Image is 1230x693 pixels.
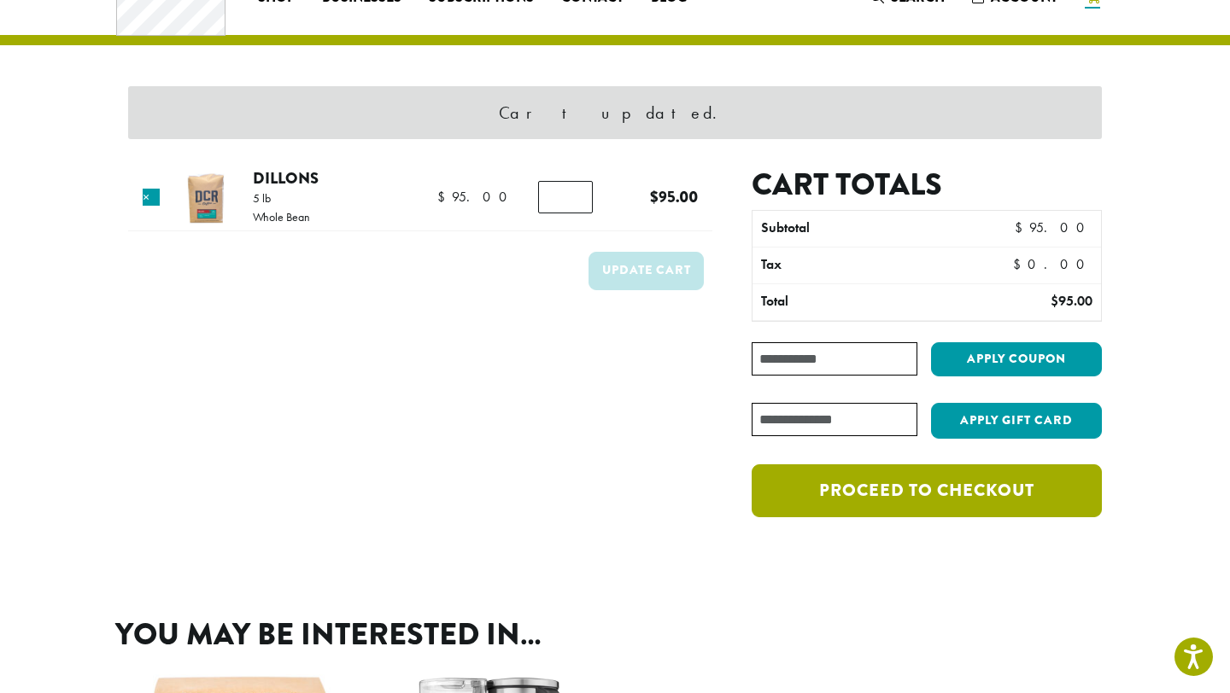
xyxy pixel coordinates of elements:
th: Subtotal [753,211,962,247]
button: Apply Gift Card [931,403,1102,439]
bdi: 95.00 [1015,218,1092,236]
span: $ [1013,255,1028,273]
div: Cart updated. [128,86,1102,139]
bdi: 95.00 [650,185,698,208]
a: Proceed to checkout [752,464,1102,517]
button: Update cart [589,252,704,290]
span: $ [1051,292,1058,310]
p: Whole Bean [253,211,310,223]
span: $ [650,185,659,208]
th: Tax [753,247,999,283]
h2: Cart totals [752,166,1102,203]
bdi: 0.00 [1013,255,1092,273]
h2: You may be interested in… [115,616,1115,653]
bdi: 95.00 [1051,292,1092,310]
span: $ [1015,218,1029,236]
a: Dillons [253,166,319,189]
a: Remove this item [143,189,160,206]
span: $ [437,188,452,206]
img: Dillons [179,171,234,226]
input: Product quantity [538,181,593,213]
th: Total [753,284,962,320]
bdi: 95.00 [437,188,515,206]
p: 5 lb [253,192,310,204]
button: Apply coupon [931,342,1102,377]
